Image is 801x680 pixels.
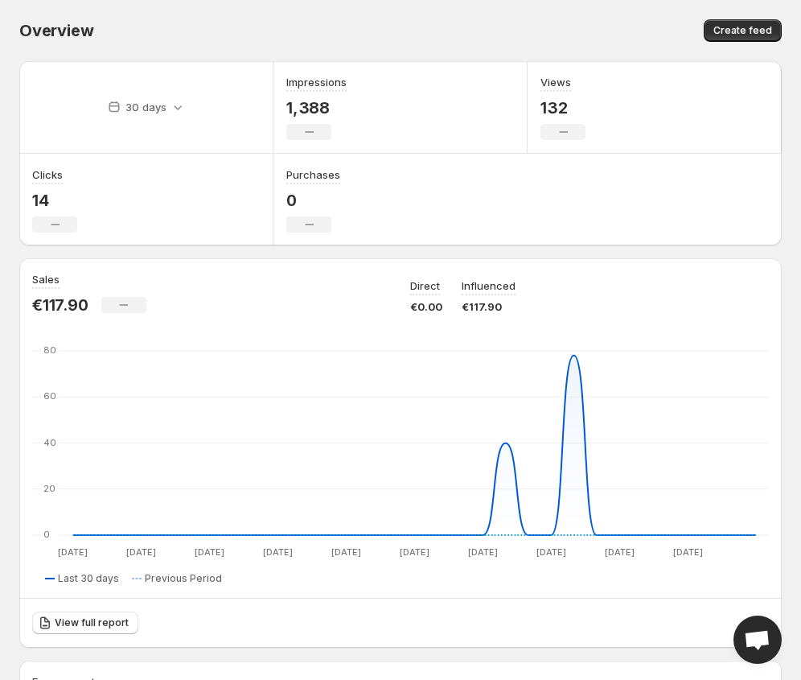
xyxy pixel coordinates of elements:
a: View full report [32,612,138,634]
span: Create feed [713,24,772,37]
p: €117.90 [462,299,516,315]
div: Open chat [733,616,782,664]
text: [DATE] [400,546,429,558]
p: 132 [540,98,585,117]
text: [DATE] [673,546,703,558]
text: 0 [43,529,50,540]
h3: Views [540,74,571,90]
p: Influenced [462,278,516,294]
h3: Purchases [286,167,340,183]
p: 30 days [125,99,166,115]
text: [DATE] [468,546,498,558]
text: [DATE] [605,546,635,558]
text: [DATE] [263,546,293,558]
h3: Sales [32,271,60,287]
text: 20 [43,483,55,494]
h3: Clicks [32,167,63,183]
p: 14 [32,191,77,210]
text: [DATE] [331,546,361,558]
p: 0 [286,191,340,210]
span: Last 30 days [58,572,119,585]
p: 1,388 [286,98,347,117]
span: View full report [55,616,129,629]
button: Create feed [704,19,782,42]
p: €117.90 [32,295,88,315]
span: Previous Period [145,572,222,585]
text: [DATE] [126,546,156,558]
text: [DATE] [58,546,88,558]
text: [DATE] [536,546,566,558]
span: Overview [19,21,93,40]
text: [DATE] [195,546,224,558]
p: €0.00 [410,299,442,315]
h3: Impressions [286,74,347,90]
p: Direct [410,278,440,294]
text: 80 [43,344,56,356]
text: 60 [43,390,56,402]
text: 40 [43,437,56,448]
